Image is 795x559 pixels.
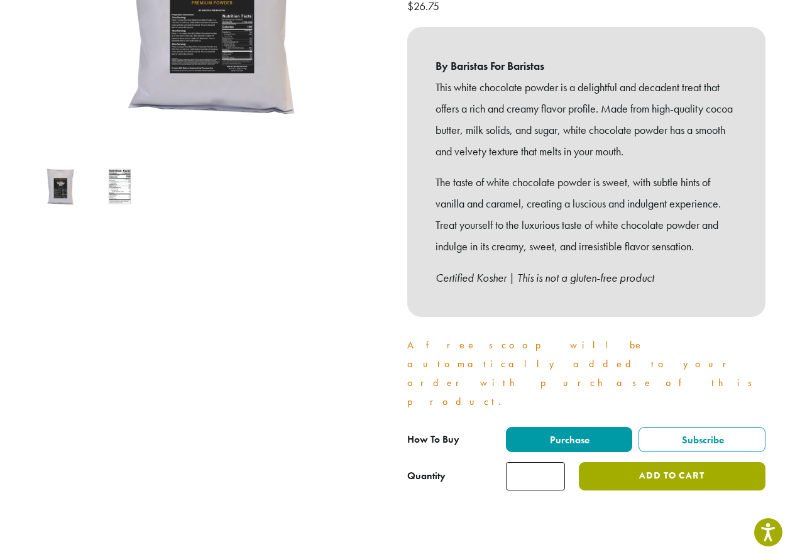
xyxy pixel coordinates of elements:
button: Add to cart [579,462,765,490]
a: A free scoop will be automatically added to your order with purchase of this product. [407,338,760,408]
em: Certified Kosher | This is not a gluten-free product [436,270,654,285]
img: Barista 22 Sweet Ground White Chocolate Powder [35,162,85,211]
img: Barista 22 White Chocolate Powder (3.125 lb bag) - Image 2 [95,162,145,211]
div: Quantity [407,468,446,484]
span: Purchase [548,433,589,446]
p: The taste of white chocolate powder is sweet, with subtle hints of vanilla and caramel, creating ... [436,172,737,257]
input: Product quantity [506,462,565,490]
span: Subscribe [680,433,724,446]
span: How To Buy [407,433,459,446]
p: This white chocolate powder is a delightful and decadent treat that offers a rich and creamy flav... [436,77,737,162]
b: By Baristas For Baristas [436,55,737,77]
